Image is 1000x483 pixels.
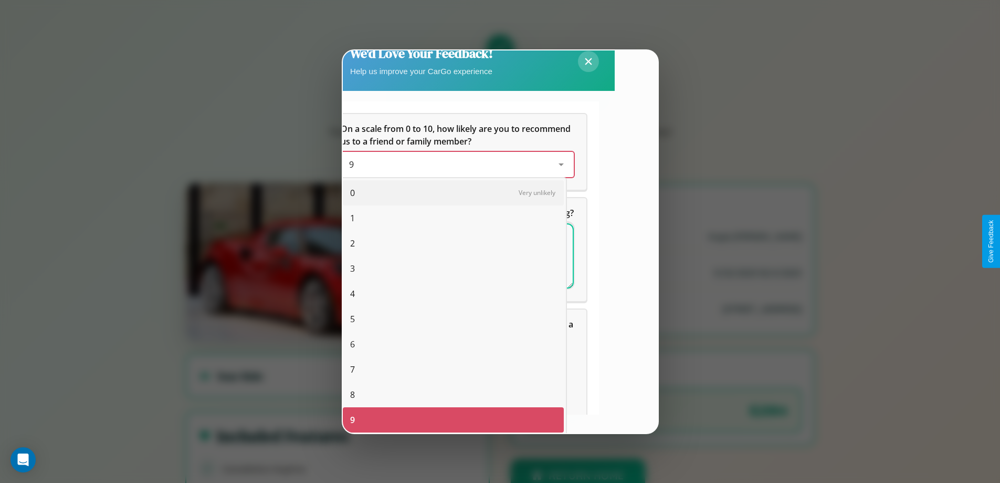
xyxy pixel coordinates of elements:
span: 1 [350,212,355,224]
span: On a scale from 0 to 10, how likely are you to recommend us to a friend or family member? [341,123,573,147]
span: Very unlikely [519,188,555,197]
span: 6 [350,338,355,351]
h2: We'd Love Your Feedback! [350,45,493,62]
div: On a scale from 0 to 10, how likely are you to recommend us to a friend or family member? [341,152,574,177]
span: 8 [350,388,355,401]
span: 0 [350,187,355,199]
div: Give Feedback [987,220,995,263]
p: Help us improve your CarGo experience [350,64,493,78]
span: What can we do to make your experience more satisfying? [341,207,574,219]
div: 4 [343,281,564,306]
span: 9 [349,159,354,170]
span: 3 [350,262,355,275]
div: 5 [343,306,564,332]
span: 5 [350,313,355,325]
span: 9 [350,414,355,426]
div: 6 [343,332,564,357]
div: 10 [343,433,564,458]
h5: On a scale from 0 to 10, how likely are you to recommend us to a friend or family member? [341,122,574,148]
div: 3 [343,256,564,281]
div: On a scale from 0 to 10, how likely are you to recommend us to a friend or family member? [328,114,586,190]
span: 4 [350,287,355,300]
div: Open Intercom Messenger [10,447,36,472]
div: 2 [343,231,564,256]
span: 7 [350,363,355,376]
span: 2 [350,237,355,250]
div: 9 [343,407,564,433]
div: 7 [343,357,564,382]
div: 8 [343,382,564,407]
span: Which of the following features do you value the most in a vehicle? [341,318,575,343]
div: 1 [343,205,564,231]
div: 0 [343,180,564,205]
